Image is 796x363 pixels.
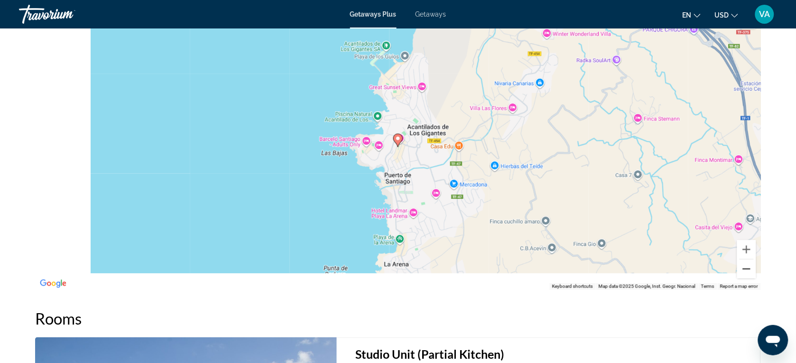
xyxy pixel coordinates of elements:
a: Terms (opens in new tab) [701,284,714,289]
span: Map data ©2025 Google, Inst. Geogr. Nacional [599,284,695,289]
iframe: Button to launch messaging window [758,325,788,355]
button: Change currency [715,8,738,22]
button: Zoom out [737,260,756,279]
a: Travorium [19,2,114,27]
button: Zoom in [737,240,756,259]
button: Change language [683,8,701,22]
h2: Rooms [35,309,761,328]
a: Open this area in Google Maps (opens a new window) [37,278,69,290]
a: Getaways Plus [350,10,397,18]
span: USD [715,11,729,19]
a: Report a map error [720,284,758,289]
span: VA [759,9,770,19]
h3: Studio Unit (Partial Kitchen) [356,347,751,362]
button: User Menu [752,4,777,24]
img: Google [37,278,69,290]
a: Getaways [416,10,446,18]
button: Keyboard shortcuts [552,283,593,290]
span: en [683,11,692,19]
